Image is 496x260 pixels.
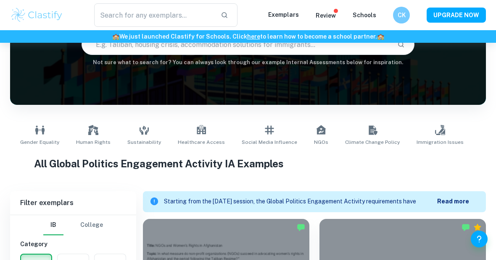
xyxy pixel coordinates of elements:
[127,138,161,146] span: Sustainability
[427,8,486,23] button: UPGRADE NOW
[437,198,469,205] b: Read more
[178,138,225,146] span: Healthcare Access
[10,191,136,215] h6: Filter exemplars
[112,33,119,40] span: 🏫
[242,138,297,146] span: Social Media Influence
[471,231,488,247] button: Help and Feedback
[417,138,464,146] span: Immigration Issues
[473,223,482,231] div: Premium
[94,3,214,27] input: Search for any exemplars...
[297,223,305,231] img: Marked
[394,37,408,52] button: Search
[247,33,260,40] a: here
[314,138,328,146] span: NGOs
[397,10,406,20] h6: CK
[80,215,103,235] button: College
[20,239,126,249] h6: Category
[462,223,470,231] img: Marked
[76,138,111,146] span: Human Rights
[268,10,299,19] p: Exemplars
[20,138,59,146] span: Gender Equality
[10,7,63,23] img: Clastify logo
[353,12,376,18] a: Schools
[345,138,400,146] span: Climate Change Policy
[43,215,63,235] button: IB
[82,33,390,56] input: E.g. Taliban, housing crisis, accommodation solutions for immigrants...
[34,156,462,171] h1: All Global Politics Engagement Activity IA Examples
[2,32,494,41] h6: We just launched Clastify for Schools. Click to learn how to become a school partner.
[10,58,486,67] h6: Not sure what to search for? You can always look through our example Internal Assessments below f...
[393,7,410,23] button: CK
[316,11,336,20] p: Review
[164,197,437,206] p: Starting from the [DATE] session, the Global Politics Engagement Activity requirements have chang...
[43,215,103,235] div: Filter type choice
[377,33,384,40] span: 🏫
